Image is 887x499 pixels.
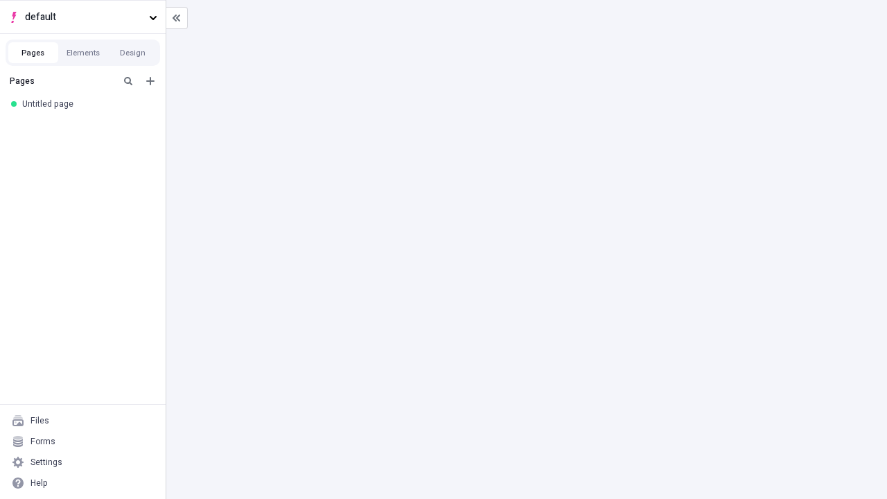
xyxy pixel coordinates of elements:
[30,436,55,447] div: Forms
[8,42,58,63] button: Pages
[30,457,62,468] div: Settings
[58,42,108,63] button: Elements
[30,478,48,489] div: Help
[108,42,158,63] button: Design
[142,73,159,89] button: Add new
[30,415,49,426] div: Files
[10,76,114,87] div: Pages
[25,10,143,25] span: default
